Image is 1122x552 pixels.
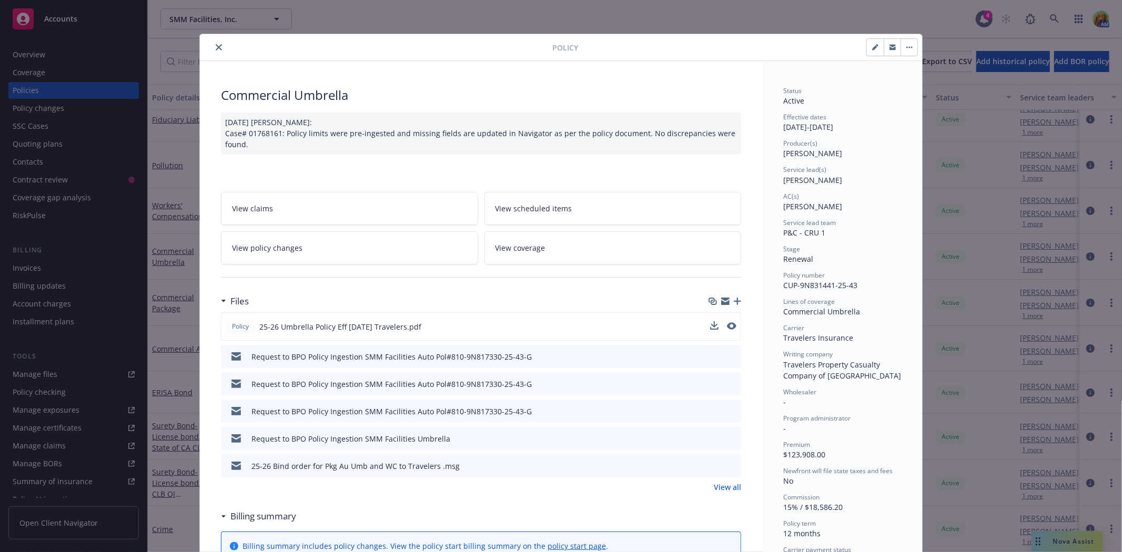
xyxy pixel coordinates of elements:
[221,509,296,523] div: Billing summary
[484,231,742,264] a: View coverage
[783,306,901,317] div: Commercial Umbrella
[242,540,608,551] div: Billing summary includes policy changes. View the policy start billing summary on the .
[710,321,719,332] button: download file
[221,192,478,225] a: View claims
[251,379,532,390] div: Request to BPO Policy Ingestion SMM Facilities Auto Pol#810-9N817330-25-43-G
[783,228,825,238] span: P&C - CRU 1
[213,41,225,54] button: close
[783,387,816,396] span: Wholesaler
[727,433,737,444] button: preview file
[232,203,273,214] span: View claims
[783,466,893,475] span: Newfront will file state taxes and fees
[711,406,719,417] button: download file
[727,406,737,417] button: preview file
[548,541,606,551] a: policy start page
[783,440,810,449] span: Premium
[221,231,478,264] a: View policy changes
[251,351,532,362] div: Request to BPO Policy Ingestion SMM Facilities Auto Pol#810-9N817330-25-43-G
[783,360,901,381] span: Travelers Property Casualty Company of [GEOGRAPHIC_DATA]
[259,321,421,332] span: 25-26 Umbrella Policy Eff [DATE] Travelers.pdf
[783,244,800,253] span: Stage
[783,254,813,264] span: Renewal
[711,461,719,472] button: download file
[783,423,786,433] span: -
[783,86,802,95] span: Status
[783,502,843,512] span: 15% / $18,586.20
[710,321,719,330] button: download file
[221,294,249,308] div: Files
[230,322,251,331] span: Policy
[221,86,741,104] div: Commercial Umbrella
[783,148,842,158] span: [PERSON_NAME]
[783,201,842,211] span: [PERSON_NAME]
[727,379,737,390] button: preview file
[783,280,857,290] span: CUP-9N831441-25-43
[711,433,719,444] button: download file
[783,449,825,459] span: $123,908.00
[783,350,833,359] span: Writing company
[552,42,578,53] span: Policy
[484,192,742,225] a: View scheduled items
[783,493,820,502] span: Commission
[727,322,736,330] button: preview file
[727,351,737,362] button: preview file
[783,297,835,306] span: Lines of coverage
[251,406,532,417] div: Request to BPO Policy Ingestion SMM Facilities Auto Pol#810-9N817330-25-43-G
[251,461,460,472] div: 25-26 Bind order for Pkg Au Umb and WC to Travelers .msg
[727,461,737,472] button: preview file
[783,113,901,132] div: [DATE] - [DATE]
[711,351,719,362] button: download file
[783,139,817,148] span: Producer(s)
[783,414,851,423] span: Program administrator
[496,242,545,253] span: View coverage
[783,96,804,106] span: Active
[783,113,826,121] span: Effective dates
[251,433,450,444] div: Request to BPO Policy Ingestion SMM Facilities Umbrella
[230,294,249,308] h3: Files
[221,113,741,154] div: [DATE] [PERSON_NAME]: Case# 01768161: Policy limits were pre-ingested and missing fields are upda...
[783,528,821,538] span: 12 months
[714,482,741,493] a: View all
[783,192,799,201] span: AC(s)
[783,333,853,343] span: Travelers Insurance
[783,323,804,332] span: Carrier
[496,203,572,214] span: View scheduled items
[783,218,836,227] span: Service lead team
[783,271,825,280] span: Policy number
[783,519,816,528] span: Policy term
[783,175,842,185] span: [PERSON_NAME]
[230,509,296,523] h3: Billing summary
[232,242,302,253] span: View policy changes
[783,476,793,486] span: No
[783,165,826,174] span: Service lead(s)
[727,321,736,332] button: preview file
[711,379,719,390] button: download file
[783,397,786,407] span: -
